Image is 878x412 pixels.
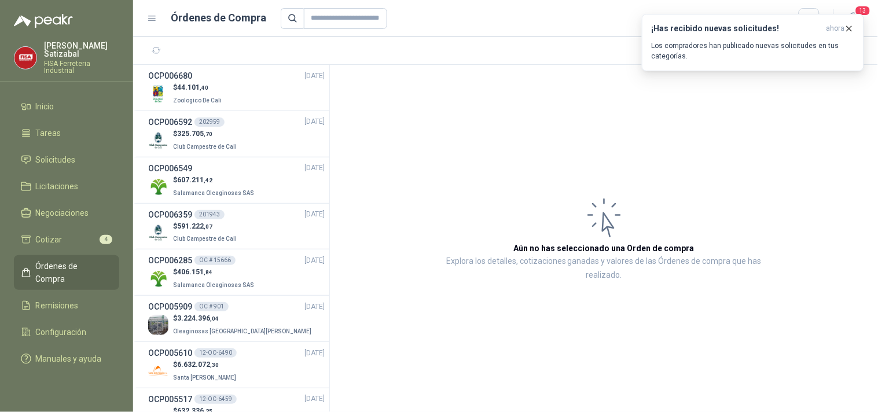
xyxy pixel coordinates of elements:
span: ,07 [204,223,212,230]
span: Remisiones [36,299,79,312]
span: ,42 [204,177,212,183]
span: ,70 [204,131,212,137]
span: Licitaciones [36,180,79,193]
span: 13 [855,5,871,16]
span: ,04 [210,315,219,322]
h3: ¡Has recibido nuevas solicitudes! [652,24,822,34]
span: Santa [PERSON_NAME] [173,374,236,381]
span: ,84 [204,269,212,275]
span: 406.151 [177,268,212,276]
a: Tareas [14,122,119,144]
a: OCP006359201943[DATE] Company Logo$591.222,07Club Campestre de Cali [148,208,325,245]
span: Órdenes de Compra [36,260,108,285]
a: OCP006549[DATE] Company Logo$607.211,42Salamanca Oleaginosas SAS [148,162,325,198]
span: [DATE] [304,163,325,174]
p: $ [173,82,224,93]
div: 201943 [194,210,225,219]
span: Club Campestre de Cali [173,236,237,242]
p: $ [173,359,238,370]
p: FISA Ferreteria Industrial [44,60,119,74]
img: Company Logo [14,47,36,69]
img: Company Logo [148,222,168,242]
h3: OCP005610 [148,347,192,359]
span: Inicio [36,100,54,113]
a: OCP006285OC # 15666[DATE] Company Logo$406.151,84Salamanca Oleaginosas SAS [148,254,325,290]
span: Tareas [36,127,61,139]
p: $ [173,221,239,232]
p: $ [173,313,314,324]
span: [DATE] [304,209,325,220]
span: [DATE] [304,116,325,127]
span: Club Campestre de Cali [173,144,237,150]
img: Logo peakr [14,14,73,28]
span: [DATE] [304,71,325,82]
h1: Órdenes de Compra [171,10,267,26]
button: ¡Has recibido nuevas solicitudes!ahora Los compradores han publicado nuevas solicitudes en tus ca... [642,14,864,71]
a: Negociaciones [14,202,119,224]
div: 12-OC-6459 [194,395,237,404]
span: [DATE] [304,255,325,266]
div: 202959 [194,117,225,127]
span: Configuración [36,326,87,339]
h3: OCP005909 [148,300,192,313]
span: 4 [100,235,112,244]
span: Solicitudes [36,153,76,166]
span: Negociaciones [36,207,89,219]
span: Zoologico De Cali [173,97,222,104]
a: Configuración [14,321,119,343]
p: Explora los detalles, cotizaciones ganadas y valores de las Órdenes de compra que has realizado. [446,255,762,282]
p: $ [173,175,256,186]
img: Company Logo [148,315,168,335]
p: [PERSON_NAME] Satizabal [44,42,119,58]
img: Company Logo [148,130,168,150]
span: 591.222 [177,222,212,230]
span: [DATE] [304,393,325,404]
img: Company Logo [148,268,168,289]
h3: OCP006680 [148,69,192,82]
span: ahora [826,24,845,34]
a: Licitaciones [14,175,119,197]
span: ,40 [200,84,208,91]
a: Manuales y ayuda [14,348,119,370]
span: 6.632.072 [177,360,219,369]
span: [DATE] [304,348,325,359]
a: OCP006592202959[DATE] Company Logo$325.705,70Club Campestre de Cali [148,116,325,152]
h3: OCP005517 [148,393,192,406]
div: OC # 15666 [194,256,236,265]
h3: OCP006359 [148,208,192,221]
a: OCP00561012-OC-6490[DATE] Company Logo$6.632.072,30Santa [PERSON_NAME] [148,347,325,383]
span: 44.101 [177,83,208,91]
span: 3.224.396 [177,314,219,322]
h3: OCP006549 [148,162,192,175]
a: Inicio [14,95,119,117]
img: Company Logo [148,84,168,104]
a: Órdenes de Compra [14,255,119,290]
img: Company Logo [148,361,168,381]
span: 607.211 [177,176,212,184]
span: [DATE] [304,301,325,312]
p: $ [173,267,256,278]
button: 13 [843,8,864,29]
h3: OCP006592 [148,116,192,128]
a: Remisiones [14,295,119,317]
img: Company Logo [148,176,168,197]
a: Cotizar4 [14,229,119,251]
span: ,30 [210,362,219,368]
p: $ [173,128,239,139]
a: OCP006680[DATE] Company Logo$44.101,40Zoologico De Cali [148,69,325,106]
p: Los compradores han publicado nuevas solicitudes en tus categorías. [652,41,854,61]
span: Oleaginosas [GEOGRAPHIC_DATA][PERSON_NAME] [173,328,311,334]
span: Salamanca Oleaginosas SAS [173,282,254,288]
span: Cotizar [36,233,63,246]
span: 325.705 [177,130,212,138]
span: Manuales y ayuda [36,352,102,365]
h3: Aún no has seleccionado una Orden de compra [514,242,695,255]
a: Solicitudes [14,149,119,171]
span: Salamanca Oleaginosas SAS [173,190,254,196]
a: OCP005909OC # 901[DATE] Company Logo$3.224.396,04Oleaginosas [GEOGRAPHIC_DATA][PERSON_NAME] [148,300,325,337]
div: OC # 901 [194,302,229,311]
div: 12-OC-6490 [194,348,237,358]
h3: OCP006285 [148,254,192,267]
